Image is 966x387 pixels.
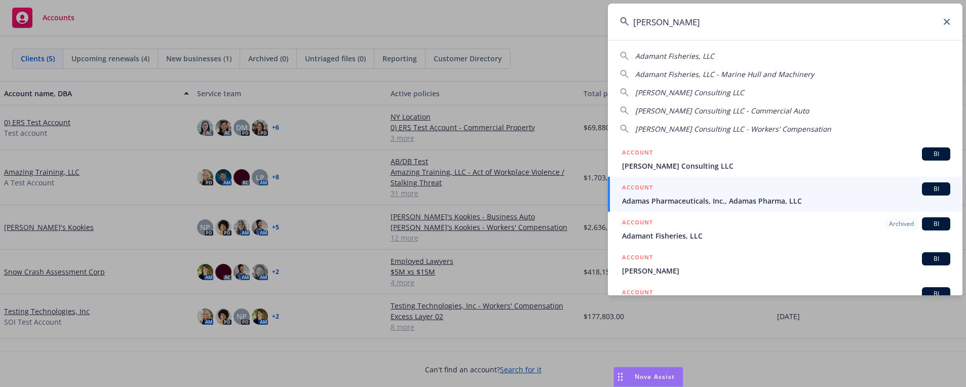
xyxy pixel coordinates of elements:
button: Nova Assist [613,367,683,387]
a: ACCOUNTBIAdamas Pharmaceuticals, Inc., Adamas Pharma, LLC [608,177,962,212]
span: [PERSON_NAME] Consulting LLC [622,161,950,171]
h5: ACCOUNT [622,252,653,264]
h5: ACCOUNT [622,287,653,299]
span: Adamant Fisheries, LLC [622,230,950,241]
span: [PERSON_NAME] Consulting LLC - Workers' Compensation [635,124,831,134]
span: BI [926,254,946,263]
a: ACCOUNTArchivedBIAdamant Fisheries, LLC [608,212,962,247]
span: [PERSON_NAME] Consulting LLC - Commercial Auto [635,106,809,115]
span: BI [926,149,946,159]
span: Adamant Fisheries, LLC [635,51,714,61]
a: ACCOUNTBI[PERSON_NAME] [608,247,962,282]
span: BI [926,219,946,228]
span: [PERSON_NAME] Consulting LLC [635,88,744,97]
div: Drag to move [614,367,627,386]
span: Adamant Fisheries, LLC - Marine Hull and Machinery [635,69,814,79]
span: Adamas Pharmaceuticals, Inc., Adamas Pharma, LLC [622,196,950,206]
span: BI [926,289,946,298]
span: Nova Assist [635,372,675,381]
span: [PERSON_NAME] [622,265,950,276]
h5: ACCOUNT [622,182,653,195]
a: ACCOUNTBI [608,282,962,317]
a: ACCOUNTBI[PERSON_NAME] Consulting LLC [608,142,962,177]
span: BI [926,184,946,193]
h5: ACCOUNT [622,217,653,229]
span: Archived [889,219,914,228]
h5: ACCOUNT [622,147,653,160]
input: Search... [608,4,962,40]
